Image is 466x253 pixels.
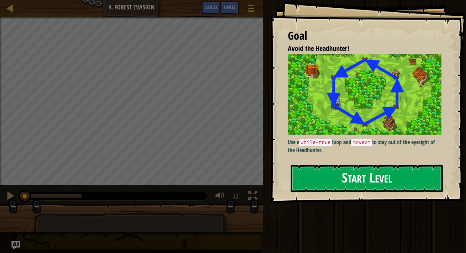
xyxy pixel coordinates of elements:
button: Ask AI [12,241,20,250]
button: Ask AI [202,1,220,14]
button: ♫ [231,189,242,204]
button: Start Level [291,165,443,192]
span: Ask AI [205,4,217,10]
button: Adjust volume [213,189,227,204]
button: ⌘ + P: Pause [3,189,17,204]
span: Avoid the Headhunter! [288,44,349,53]
code: moveXY [351,139,372,146]
button: Show game menu [242,1,260,18]
code: while-true [299,139,332,146]
img: Forest evasion [288,54,442,135]
span: ♫ [232,191,239,201]
span: Hints [224,4,235,10]
p: Use a loop and to stay out of the eyesight of the Headhunter. [288,138,442,154]
button: Toggle fullscreen [246,189,260,204]
div: Goal [288,28,442,44]
li: Avoid the Headhunter! [279,44,440,54]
